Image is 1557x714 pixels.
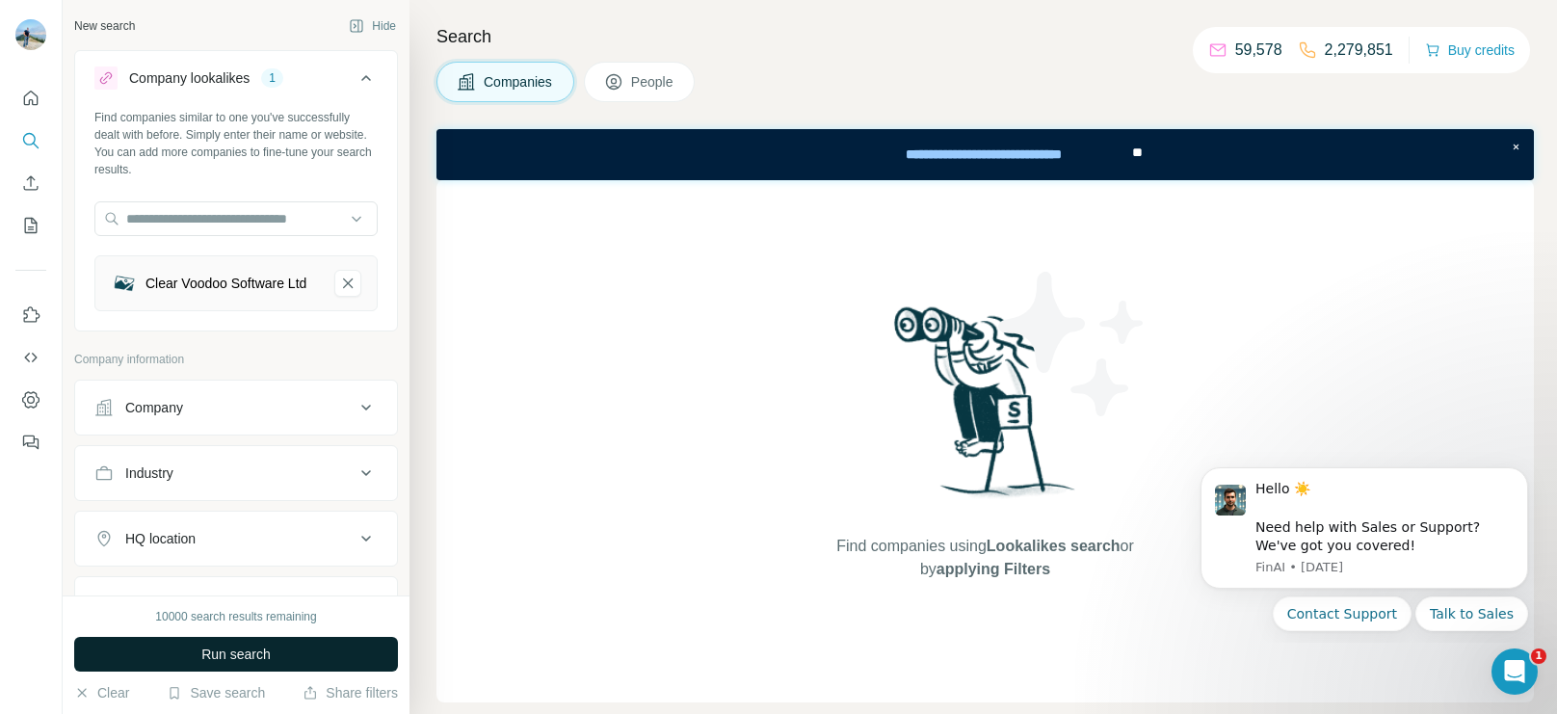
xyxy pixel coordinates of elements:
[15,81,46,116] button: Quick start
[303,683,398,702] button: Share filters
[334,270,361,297] button: Clear Voodoo Software Ltd-remove-button
[1235,39,1282,62] p: 59,578
[1531,648,1546,664] span: 1
[1325,39,1393,62] p: 2,279,851
[885,302,1086,516] img: Surfe Illustration - Woman searching with binoculars
[201,645,271,664] span: Run search
[75,55,397,109] button: Company lookalikes1
[15,383,46,417] button: Dashboard
[74,637,398,672] button: Run search
[125,463,173,483] div: Industry
[75,516,397,562] button: HQ location
[75,450,397,496] button: Industry
[15,340,46,375] button: Use Surfe API
[986,257,1159,431] img: Surfe Illustration - Stars
[75,581,397,627] button: Annual revenue ($)
[436,129,1534,180] iframe: Banner
[484,72,554,92] span: Companies
[1172,451,1557,643] iframe: Intercom notifications message
[129,68,250,88] div: Company lookalikes
[15,166,46,200] button: Enrich CSV
[15,298,46,332] button: Use Surfe on LinkedIn
[15,123,46,158] button: Search
[261,69,283,87] div: 1
[831,535,1139,581] span: Find companies using or by
[15,425,46,460] button: Feedback
[145,274,306,293] div: Clear Voodoo Software Ltd
[987,538,1121,554] span: Lookalikes search
[94,109,378,178] div: Find companies similar to one you've successfully dealt with before. Simply enter their name or w...
[631,72,675,92] span: People
[15,19,46,50] img: Avatar
[125,595,240,614] div: Annual revenue ($)
[75,384,397,431] button: Company
[155,608,316,625] div: 10000 search results remaining
[1425,37,1515,64] button: Buy credits
[335,12,409,40] button: Hide
[125,529,196,548] div: HQ location
[74,683,129,702] button: Clear
[167,683,265,702] button: Save search
[15,208,46,243] button: My lists
[436,23,1534,50] h4: Search
[74,351,398,368] p: Company information
[937,561,1050,577] span: applying Filters
[125,398,183,417] div: Company
[74,17,135,35] div: New search
[111,270,138,297] img: Clear Voodoo Software Ltd-logo
[1491,648,1538,695] iframe: Intercom live chat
